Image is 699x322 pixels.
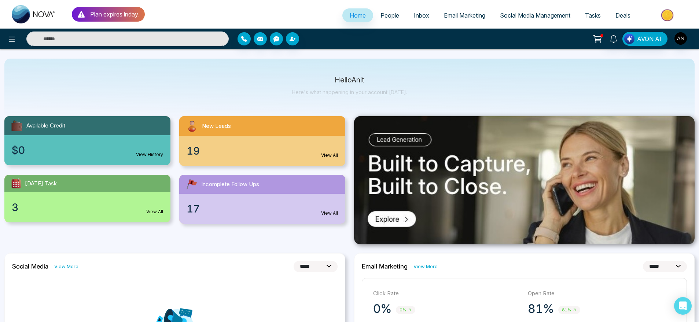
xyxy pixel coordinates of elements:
[10,119,23,132] img: availableCredit.svg
[406,8,437,22] a: Inbox
[12,5,56,23] img: Nova CRM Logo
[414,12,429,19] span: Inbox
[674,297,692,315] div: Open Intercom Messenger
[413,263,438,270] a: View More
[292,89,407,95] p: Here's what happening in your account [DATE].
[12,263,48,270] h2: Social Media
[528,301,554,316] p: 81%
[362,263,408,270] h2: Email Marketing
[26,122,65,130] span: Available Credit
[202,122,231,130] span: New Leads
[641,7,695,23] img: Market-place.gif
[373,8,406,22] a: People
[624,34,634,44] img: Lead Flow
[528,289,676,298] p: Open Rate
[12,200,18,215] span: 3
[354,116,695,244] img: .
[342,8,373,22] a: Home
[608,8,638,22] a: Deals
[136,151,163,158] a: View History
[185,178,198,191] img: followUps.svg
[321,152,338,159] a: View All
[175,175,350,224] a: Incomplete Follow Ups17View All
[444,12,485,19] span: Email Marketing
[622,32,667,46] button: AVON AI
[10,178,22,189] img: todayTask.svg
[373,289,521,298] p: Click Rate
[187,201,200,216] span: 17
[585,12,601,19] span: Tasks
[90,10,140,19] p: Plan expires in day .
[54,263,78,270] a: View More
[175,116,350,166] a: New Leads19View All
[146,208,163,215] a: View All
[187,143,200,159] span: 19
[12,143,25,158] span: $0
[380,12,399,19] span: People
[201,180,259,189] span: Incomplete Follow Ups
[350,12,366,19] span: Home
[185,119,199,133] img: newLeads.svg
[493,8,578,22] a: Social Media Management
[292,77,407,83] p: Hello Anit
[437,8,493,22] a: Email Marketing
[25,179,57,188] span: [DATE] Task
[373,301,391,316] p: 0%
[637,34,661,43] span: AVON AI
[321,210,338,216] a: View All
[396,306,415,314] span: 0%
[674,32,687,45] img: User Avatar
[500,12,570,19] span: Social Media Management
[615,12,630,19] span: Deals
[578,8,608,22] a: Tasks
[558,306,580,314] span: 81%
